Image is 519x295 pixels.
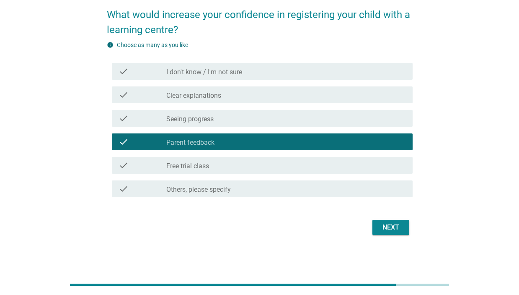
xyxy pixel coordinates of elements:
label: Choose as many as you like [117,42,188,48]
label: I don't know / I'm not sure [166,68,242,76]
div: Next [379,222,403,232]
i: check [119,137,129,147]
button: Next [372,220,409,235]
label: Free trial class [166,162,209,170]
i: check [119,66,129,76]
i: info [107,42,114,48]
i: check [119,160,129,170]
label: Seeing progress [166,115,214,123]
label: Clear explanations [166,91,221,100]
label: Parent feedback [166,138,214,147]
label: Others, please specify [166,185,231,194]
i: check [119,113,129,123]
i: check [119,184,129,194]
i: check [119,90,129,100]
